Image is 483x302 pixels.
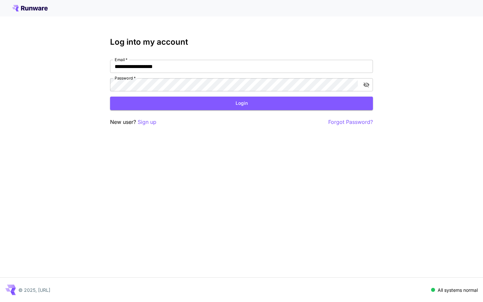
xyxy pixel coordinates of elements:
button: Forgot Password? [328,118,373,126]
p: All systems normal [438,287,478,293]
button: Login [110,97,373,110]
button: toggle password visibility [360,79,372,91]
button: Sign up [138,118,156,126]
p: © 2025, [URL] [18,287,50,293]
h3: Log into my account [110,37,373,47]
label: Password [115,75,136,81]
p: New user? [110,118,156,126]
label: Email [115,57,127,62]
